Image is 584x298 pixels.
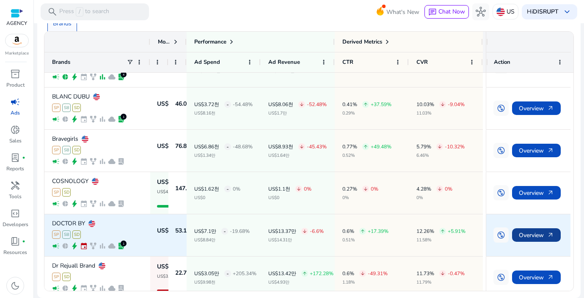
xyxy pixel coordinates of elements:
h5: US$6.86천 / [157,143,189,149]
span: SB [62,146,71,154]
p: -49.31% [368,271,388,276]
p: 4.28% [416,186,431,191]
p: COSNOLOGY [52,178,88,184]
span: arrow_outward [547,105,554,112]
p: 0% [371,186,378,191]
img: us.svg [99,262,105,269]
p: Ads [11,109,20,117]
p: 11.73% [416,271,434,276]
span: arrow_upward [440,229,445,234]
img: us.svg [92,178,99,185]
p: -54.48% [233,102,253,107]
span: bolt [71,115,78,123]
span: bolt [71,73,78,81]
p: US$1.62천 [194,186,219,191]
span: pie_chart [61,115,69,123]
span: campaign [52,73,60,81]
p: 0% [342,196,378,200]
img: us.svg [88,220,95,227]
p: US$3.05만 above budget [157,274,207,279]
span: Derived Metrics [342,38,382,46]
span: fiber_manual_record [22,156,25,159]
p: 0% [304,186,311,191]
span: family_history [89,115,97,123]
p: US$8.16천 [194,111,253,115]
span: bar_chart [99,242,106,250]
p: +5.91% [448,229,466,234]
span: pie_chart [61,284,69,292]
p: US$14.31만 [268,238,324,242]
button: hub [472,3,489,20]
span: campaign [52,284,60,292]
p: Product [6,81,25,89]
span: campaign [52,158,60,165]
span: arrow_downward [299,144,304,149]
span: pie_chart [61,242,69,250]
span: arrow_downward [296,186,301,191]
span: SB [62,230,71,239]
p: -0.47% [448,271,465,276]
h5: US$3.72천 / [157,101,189,107]
img: us.svg [82,136,88,142]
p: 0.27% [342,186,357,191]
span: Monthly KPI [158,38,171,46]
h5: US$1.62천 / US$6.5천 [157,179,216,185]
span: arrow_downward [440,102,445,107]
b: DISRUPT [533,8,559,16]
p: +49.48% [371,144,391,149]
p: 12.26% [416,229,434,234]
span: lab_profile [117,200,125,208]
button: Overviewarrow_outward [512,144,561,157]
span: SP [52,146,61,154]
span: bar_chart [99,158,106,165]
span: arrow_outward [547,274,554,281]
span: arrow_downward [299,102,304,107]
h5: US$3.05만 / US$1 [157,264,206,270]
span: Chat Now [438,8,465,16]
p: US$8.06천 [268,102,293,107]
span: cloud [108,200,116,208]
span: Brands [52,58,70,66]
span: bolt [71,242,78,250]
span: swap_vertical_circle [497,231,505,239]
span: family_history [89,242,97,250]
span: family_history [89,200,97,208]
span: swap_vertical_circle [497,146,505,155]
p: 11.03% [416,111,465,115]
span: bolt [71,158,78,165]
p: +205.34% [233,271,256,276]
span: arrow_downward [360,271,365,276]
span: arrow_upward [360,229,365,234]
span: lab_profile [10,153,20,163]
span: arrow_upward [363,102,368,107]
p: -19.68% [230,229,250,234]
span: search [47,7,58,17]
p: 11.79% [416,280,465,284]
div: 4 [121,71,127,77]
span: campaign [10,97,20,107]
p: US$9.98천 [194,280,256,284]
span: inventory_2 [10,69,20,79]
p: 11.58% [416,238,466,242]
span: donut_small [10,125,20,135]
p: -6.6% [310,229,324,234]
span: pie_chart [61,200,69,208]
span: bolt [71,284,78,292]
span: Performance [194,38,226,46]
button: Overviewarrow_outward [512,271,561,284]
p: US$7.1만 [194,229,216,234]
p: 0.77% [342,144,357,149]
span: bar_chart [99,115,106,123]
span: arrow_outward [547,147,554,154]
p: 0.6% [342,271,354,276]
span: CVR [416,58,428,66]
span: Overview [519,142,554,159]
span: Action [494,58,510,66]
p: +37.59% [371,102,391,107]
p: Marketplace [5,50,29,57]
h5: 147.54% / [175,186,202,191]
div: 1 [121,241,127,246]
span: cloud [108,284,116,292]
span: bar_chart [99,73,106,81]
span: SD [72,146,81,154]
